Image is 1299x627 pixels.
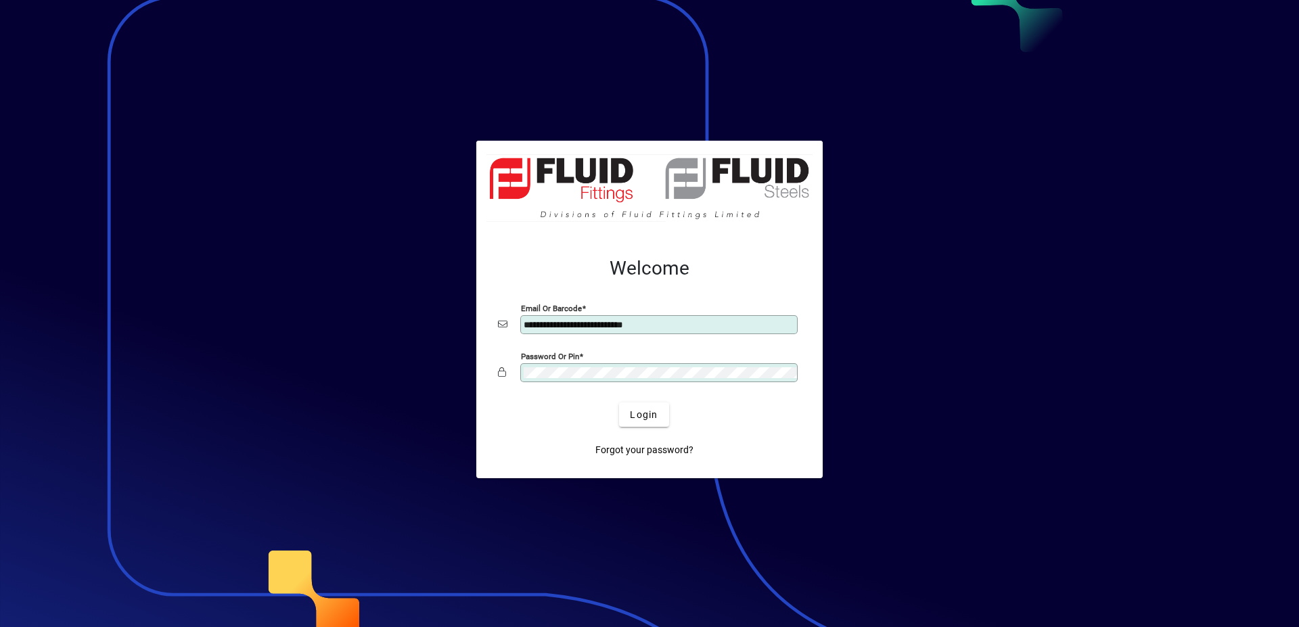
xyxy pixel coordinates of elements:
mat-label: Email or Barcode [521,304,582,313]
a: Forgot your password? [590,438,699,462]
span: Forgot your password? [595,443,693,457]
span: Login [630,408,658,422]
button: Login [619,402,668,427]
mat-label: Password or Pin [521,352,579,361]
h2: Welcome [498,257,801,280]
